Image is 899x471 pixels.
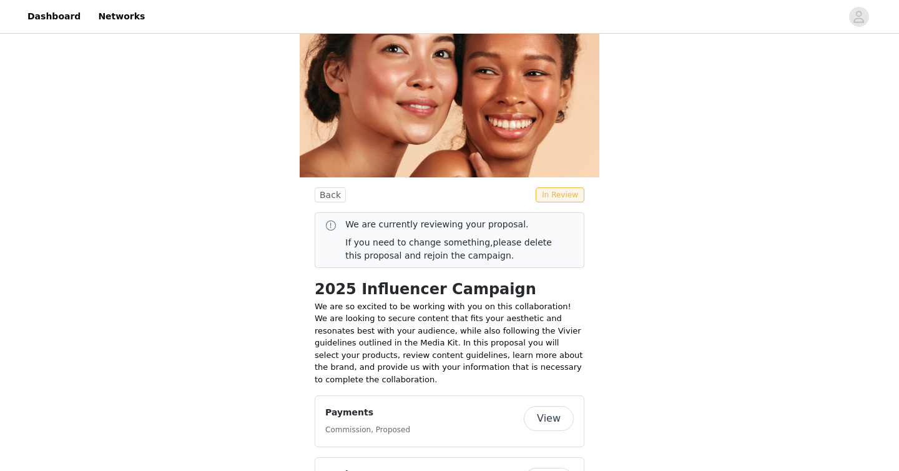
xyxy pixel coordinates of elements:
[20,2,88,31] a: Dashboard
[91,2,152,31] a: Networks
[345,237,552,260] a: please delete this proposal and rejoin the campaign.
[345,218,564,231] p: We are currently reviewing your proposal.
[325,424,410,435] h5: Commission, Proposed
[536,187,584,202] span: In Review
[315,395,584,447] div: Payments
[315,187,346,202] button: Back
[315,300,584,386] p: We are so excited to be working with you on this collaboration! We are looking to secure content ...
[524,406,574,431] button: View
[853,7,865,27] div: avatar
[345,236,564,262] p: If you need to change something,
[325,406,410,419] h4: Payments
[315,278,584,300] h1: 2025 Influencer Campaign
